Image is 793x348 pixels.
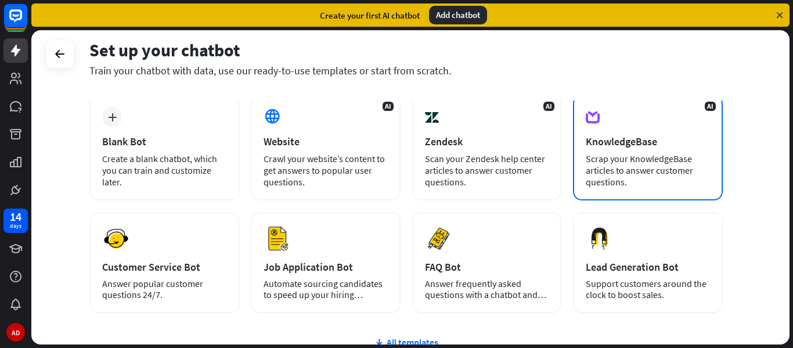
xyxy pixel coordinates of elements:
span: AI [705,102,716,111]
div: Create your first AI chatbot [320,10,420,21]
div: All templates [89,336,723,348]
a: 14 days [3,209,28,233]
div: Answer frequently asked questions with a chatbot and save your time. [425,278,549,300]
i: plus [108,113,117,121]
div: Train your chatbot with data, use our ready-to-use templates or start from scratch. [89,64,723,77]
div: Customer Service Bot [102,260,226,274]
div: Zendesk [425,135,549,148]
span: AI [383,102,394,111]
div: Create a blank chatbot, which you can train and customize later. [102,153,226,188]
div: Website [264,135,388,148]
div: Scrap your KnowledgeBase articles to answer customer questions. [586,153,710,188]
div: Answer popular customer questions 24/7. [102,278,226,300]
div: 14 [10,211,21,222]
div: Set up your chatbot [89,39,723,61]
div: days [10,222,21,230]
div: Lead Generation Bot [586,260,710,274]
div: Job Application Bot [264,260,388,274]
div: Blank Bot [102,135,226,148]
button: Open LiveChat chat widget [9,5,44,40]
div: KnowledgeBase [586,135,710,148]
div: Scan your Zendesk help center articles to answer customer questions. [425,153,549,188]
div: AD [6,323,25,342]
span: AI [543,102,554,111]
div: FAQ Bot [425,260,549,274]
div: Automate sourcing candidates to speed up your hiring process. [264,278,388,300]
div: Crawl your website’s content to get answers to popular user questions. [264,153,388,188]
div: Add chatbot [429,6,487,24]
div: Support customers around the clock to boost sales. [586,278,710,300]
